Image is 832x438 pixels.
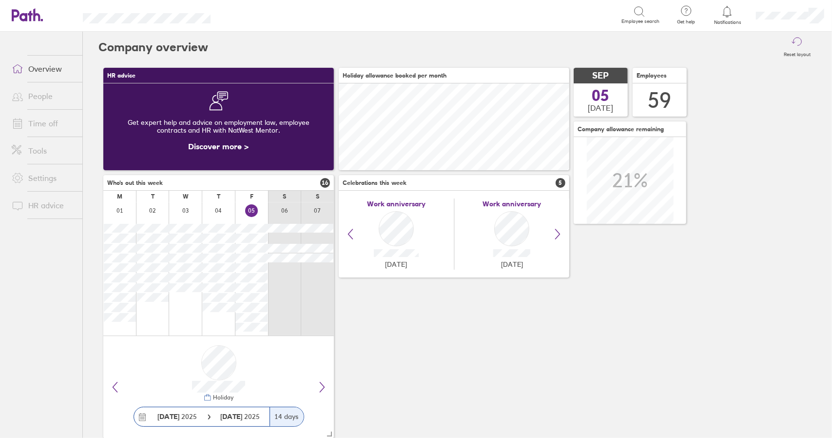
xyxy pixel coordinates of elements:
div: 14 days [270,407,304,426]
span: Work anniversary [483,200,541,208]
span: Notifications [712,20,743,25]
label: Reset layout [778,49,816,58]
span: Who's out this week [107,179,163,186]
a: Tools [4,141,82,160]
span: Company allowance remaining [578,126,664,133]
div: T [151,193,155,200]
strong: [DATE] [221,412,245,421]
span: [DATE] [588,103,614,112]
div: Search [237,10,262,19]
span: HR advice [107,72,135,79]
span: Work anniversary [367,200,426,208]
a: Time off [4,114,82,133]
div: Holiday [212,394,234,401]
div: Get expert help and advice on employment law, employee contracts and HR with NatWest Mentor. [111,111,326,142]
span: Holiday allowance booked per month [343,72,446,79]
div: 59 [648,88,672,113]
div: T [217,193,220,200]
a: HR advice [4,196,82,215]
button: Reset layout [778,32,816,63]
span: SEP [593,71,609,81]
div: S [316,193,319,200]
span: Employees [637,72,667,79]
div: F [250,193,253,200]
span: 5 [556,178,565,188]
span: 16 [320,178,330,188]
a: Overview [4,59,82,79]
span: Get help [670,19,702,25]
span: Employee search [621,19,659,24]
div: W [183,193,189,200]
div: S [283,193,286,200]
div: M [117,193,122,200]
a: Settings [4,168,82,188]
h2: Company overview [98,32,208,63]
a: Notifications [712,5,743,25]
span: [DATE] [501,260,523,268]
span: 05 [592,88,610,103]
a: People [4,86,82,106]
strong: [DATE] [158,412,180,421]
span: 2025 [158,413,197,420]
span: 2025 [221,413,260,420]
a: Discover more > [189,141,249,151]
span: [DATE] [385,260,407,268]
span: Celebrations this week [343,179,406,186]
